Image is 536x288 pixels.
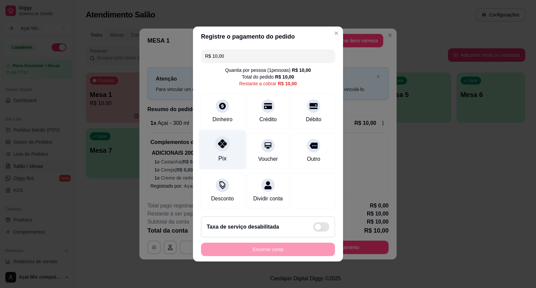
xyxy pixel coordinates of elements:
[275,74,294,80] div: R$ 10,00
[218,154,226,163] div: Pix
[211,195,234,203] div: Desconto
[253,195,283,203] div: Dividir conta
[306,115,321,124] div: Débito
[307,155,320,163] div: Outro
[239,80,297,87] div: Restante a cobrar
[207,223,279,231] h2: Taxa de serviço desabilitada
[331,28,342,39] button: Close
[259,115,277,124] div: Crédito
[242,74,294,80] div: Total do pedido
[212,115,232,124] div: Dinheiro
[292,67,311,74] div: R$ 10,00
[193,27,343,47] header: Registre o pagamento do pedido
[278,80,297,87] div: R$ 10,00
[258,155,278,163] div: Voucher
[225,67,311,74] div: Quantia por pessoa ( 1 pessoas)
[205,49,331,63] input: Ex.: hambúrguer de cordeiro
